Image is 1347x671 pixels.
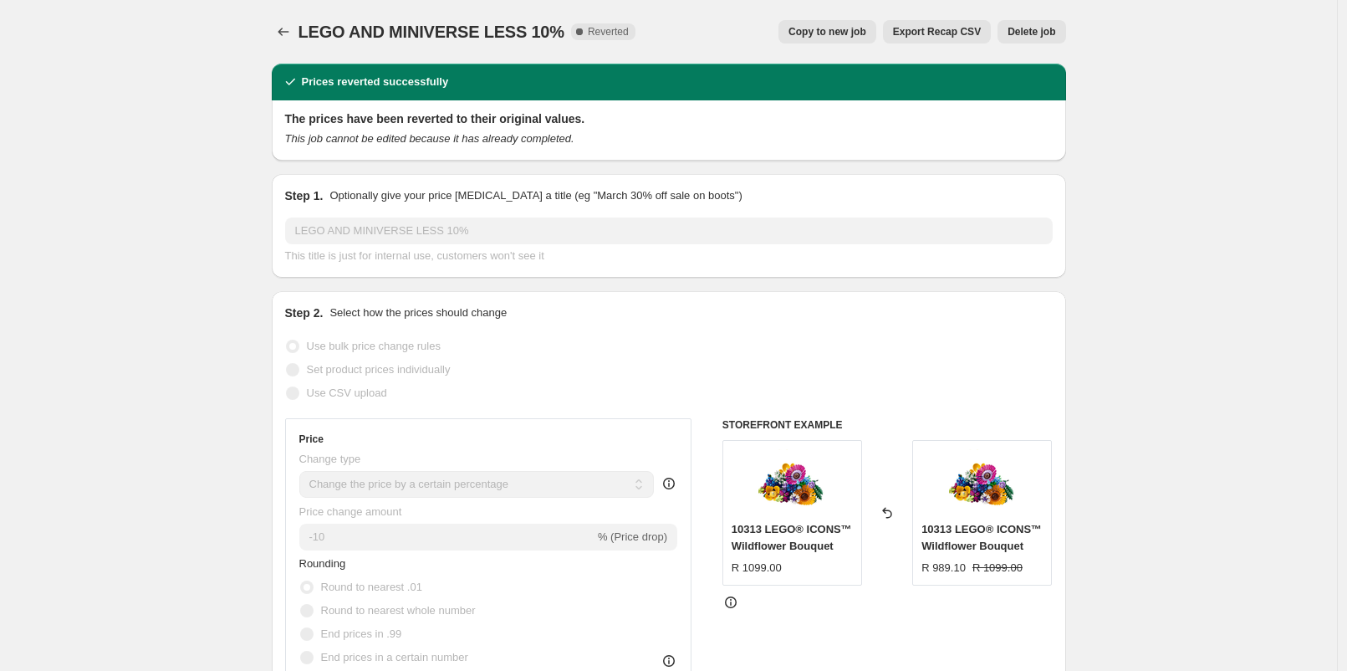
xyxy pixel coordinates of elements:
[285,110,1053,127] h2: The prices have been reverted to their original values.
[329,305,507,321] p: Select how the prices should change
[921,560,966,576] div: R 989.10
[285,187,324,204] h2: Step 1.
[598,530,667,543] span: % (Price drop)
[299,433,324,446] h3: Price
[722,418,1053,432] h6: STOREFRONT EXAMPLE
[997,20,1065,44] button: Delete job
[921,523,1042,552] span: 10313 LEGO® ICONS™ Wildflower Bouquet
[883,20,991,44] button: Export Recap CSV
[732,523,852,552] span: 10313 LEGO® ICONS™ Wildflower Bouquet
[299,557,346,570] span: Rounding
[285,218,1053,244] input: 30% off holiday sale
[299,453,361,465] span: Change type
[1008,25,1055,38] span: Delete job
[949,449,1016,516] img: 10313_c7ca7f20-8f45-49be-b458-fbc332e1e0e8_80x.png
[285,305,324,321] h2: Step 2.
[788,25,866,38] span: Copy to new job
[758,449,825,516] img: 10313_c7ca7f20-8f45-49be-b458-fbc332e1e0e8_80x.png
[732,560,782,576] div: R 1099.00
[661,475,677,492] div: help
[588,25,629,38] span: Reverted
[307,340,441,352] span: Use bulk price change rules
[893,25,981,38] span: Export Recap CSV
[298,23,564,41] span: LEGO AND MINIVERSE LESS 10%
[307,387,387,399] span: Use CSV upload
[272,20,295,44] button: Price change jobs
[302,74,449,90] h2: Prices reverted successfully
[321,604,476,617] span: Round to nearest whole number
[321,581,422,593] span: Round to nearest .01
[972,560,1023,576] strike: R 1099.00
[307,363,451,376] span: Set product prices individually
[285,132,574,145] i: This job cannot be edited because it has already completed.
[285,249,544,262] span: This title is just for internal use, customers won't see it
[299,505,402,518] span: Price change amount
[329,187,742,204] p: Optionally give your price [MEDICAL_DATA] a title (eg "March 30% off sale on boots")
[321,651,468,663] span: End prices in a certain number
[321,627,402,640] span: End prices in .99
[778,20,876,44] button: Copy to new job
[299,524,594,551] input: -15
